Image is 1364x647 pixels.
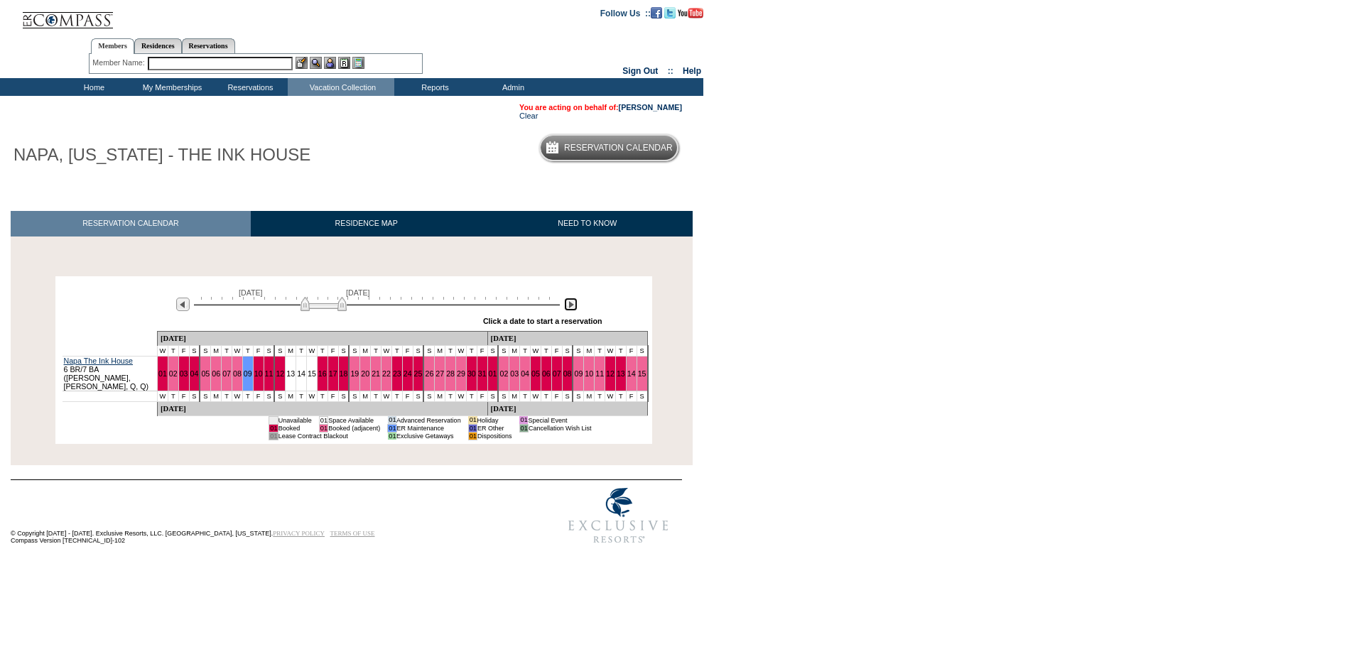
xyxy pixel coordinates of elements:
a: 05 [531,369,540,378]
td: 01 [388,424,396,432]
td: Lease Contract Blackout [278,432,380,440]
td: W [456,345,467,356]
td: Follow Us :: [600,7,651,18]
td: T [541,391,551,401]
td: W [605,391,616,401]
td: F [626,391,637,401]
a: Sign Out [622,66,658,76]
a: 04 [190,369,199,378]
td: F [477,391,487,401]
td: S [264,391,274,401]
td: M [360,345,371,356]
a: 13 [286,369,295,378]
td: F [402,391,413,401]
a: RESERVATION CALENDAR [11,211,251,236]
td: F [178,391,189,401]
td: T [222,391,232,401]
td: M [360,391,371,401]
td: S [487,391,498,401]
td: 01 [319,416,328,424]
td: W [531,345,541,356]
a: Members [91,38,134,54]
td: S [637,391,647,401]
td: T [296,345,307,356]
td: M [286,345,296,356]
td: M [435,391,445,401]
td: W [531,391,541,401]
a: 14 [627,369,636,378]
a: Help [683,66,701,76]
td: S [274,345,285,356]
img: b_calculator.gif [352,57,364,69]
td: T [615,391,626,401]
td: 01 [519,416,528,424]
a: Clear [519,112,538,120]
div: Click a date to start a reservation [483,317,602,325]
a: 03 [180,369,188,378]
a: Reservations [182,38,235,53]
img: Follow us on Twitter [664,7,676,18]
td: T [168,391,178,401]
td: Special Event [528,416,591,424]
a: Follow us on Twitter [664,8,676,16]
td: M [211,345,222,356]
img: Subscribe to our YouTube Channel [678,8,703,18]
a: 19 [350,369,359,378]
td: M [584,345,595,356]
td: S [498,391,509,401]
td: W [605,345,616,356]
td: ER Other [477,424,512,432]
a: 29 [457,369,465,378]
td: S [189,345,200,356]
div: Member Name: [92,57,147,69]
a: 04 [521,369,529,378]
a: Become our fan on Facebook [651,8,662,16]
td: M [435,345,445,356]
td: M [509,345,520,356]
td: S [264,345,274,356]
img: Previous [176,298,190,311]
td: S [573,391,583,401]
a: 06 [542,369,551,378]
td: ER Maintenance [396,424,461,432]
td: 01 [468,432,477,440]
td: T [242,391,253,401]
a: 09 [574,369,583,378]
td: W [157,391,168,401]
td: Booked [278,424,312,432]
a: 13 [617,369,625,378]
td: W [232,345,242,356]
td: M [509,391,520,401]
td: S [274,391,285,401]
td: S [423,345,434,356]
td: W [232,391,242,401]
td: T [520,391,531,401]
td: 01 [269,432,278,440]
td: F [626,345,637,356]
span: You are acting on behalf of: [519,103,682,112]
td: T [371,345,381,356]
td: Dispositions [477,432,512,440]
td: Exclusive Getaways [396,432,461,440]
td: 01 [269,424,278,432]
td: S [413,345,423,356]
td: S [338,391,349,401]
td: F [402,345,413,356]
a: 01 [158,369,167,378]
td: T [317,391,328,401]
td: S [637,345,647,356]
td: W [307,391,318,401]
td: T [466,345,477,356]
td: 01 [468,424,477,432]
td: T [595,391,605,401]
td: My Memberships [131,78,210,96]
td: 01 [388,432,396,440]
a: Subscribe to our YouTube Channel [678,8,703,16]
td: T [595,345,605,356]
a: 09 [244,369,252,378]
td: F [551,391,562,401]
td: T [168,345,178,356]
td: F [178,345,189,356]
td: T [520,345,531,356]
td: S [200,345,210,356]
